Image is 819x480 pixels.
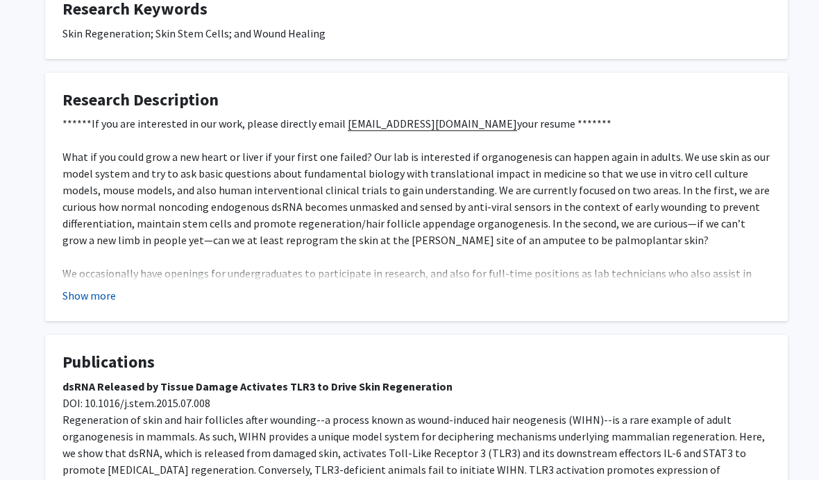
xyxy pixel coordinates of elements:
[62,26,770,42] div: Skin Regeneration; Skin Stem Cells; and Wound Healing
[62,397,210,411] span: DOI: 10.1016/j.stem.2015.07.008
[62,91,770,111] h4: Research Description
[62,353,770,373] h4: Publications
[62,116,770,332] div: ******If you are interested in our work, please directly email your resume ******* What if you co...
[10,418,59,470] iframe: Chat
[62,380,453,394] strong: dsRNA Released by Tissue Damage Activates TLR3 to Drive Skin Regeneration
[62,288,116,305] button: Show more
